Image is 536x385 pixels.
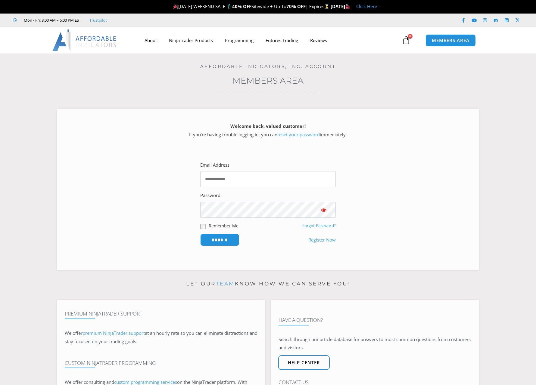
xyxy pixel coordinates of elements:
[200,191,220,200] label: Password
[89,17,107,24] a: Trustpilot
[172,3,331,9] span: [DATE] WEEKEND SALE 🏌️‍♂️ Sitewide + Up To | Expires
[432,38,469,43] span: MEMBERS AREA
[286,3,306,9] strong: 70% OFF
[325,4,329,9] img: ⌛
[278,355,330,370] a: Help center
[209,223,238,229] label: Remember Me
[139,33,163,47] a: About
[425,34,476,47] a: MEMBERS AREA
[230,123,306,129] strong: Welcome back, valued customer!
[302,223,336,228] a: Forgot Password?
[68,122,468,139] p: If you’re having trouble logging in, you can immediately.
[200,161,229,169] label: Email Address
[279,317,471,323] h4: Have A Question?
[65,311,257,317] h4: Premium NinjaTrader Support
[260,33,304,47] a: Futures Trading
[52,29,117,51] img: LogoAI | Affordable Indicators – NinjaTrader
[308,236,336,244] a: Register Now
[331,3,350,9] strong: [DATE]
[65,330,83,336] span: We offer
[393,32,419,49] a: 0
[216,281,235,287] a: team
[408,34,413,39] span: 0
[139,33,400,47] nav: Menu
[232,75,304,86] a: Members Area
[279,335,471,352] p: Search through our article database for answers to most common questions from customers and visit...
[83,330,145,336] a: premium NinjaTrader support
[65,360,257,366] h4: Custom NinjaTrader Programming
[232,3,251,9] strong: 40% OFF
[277,131,320,137] a: reset your password
[65,330,257,344] span: at an hourly rate so you can eliminate distractions and stay focused on your trading goals.
[163,33,219,47] a: NinjaTrader Products
[22,17,81,24] span: Mon - Fri: 8:00 AM – 6:00 PM EST
[219,33,260,47] a: Programming
[173,4,178,9] img: 🎉
[304,33,333,47] a: Reviews
[356,3,377,9] a: Click Here
[288,360,320,365] span: Help center
[57,279,479,289] p: Let our know how we can serve you!
[312,202,336,218] button: Show password
[65,379,177,385] span: We offer consulting and
[345,4,350,9] img: 🏭
[114,379,177,385] a: custom programming services
[200,63,336,69] a: Affordable Indicators, Inc. Account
